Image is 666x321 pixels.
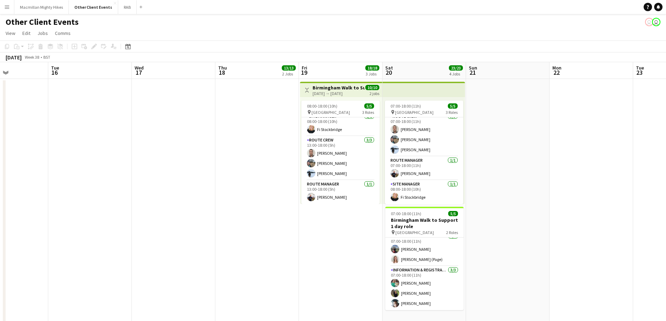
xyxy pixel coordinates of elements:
[282,65,296,71] span: 13/13
[365,85,379,90] span: 10/10
[6,17,79,27] h1: Other Client Events
[313,85,365,91] h3: Birmingham Walk to Support 2 day role
[35,29,51,38] a: Jobs
[69,0,118,14] button: Other Client Events
[385,232,464,266] app-card-role: General Crew2/207:00-18:00 (11h)[PERSON_NAME][PERSON_NAME] (Page)
[645,18,653,26] app-user-avatar: Liz Sutton
[14,0,69,14] button: Macmillan Mighty Hikes
[449,71,463,76] div: 4 Jobs
[385,207,464,310] app-job-card: 07:00-18:00 (11h)5/5Birmingham Walk to Support 1 day role [GEOGRAPHIC_DATA]2 RolesGeneral Crew2/2...
[3,29,18,38] a: View
[395,230,434,235] span: [GEOGRAPHIC_DATA]
[385,266,464,310] app-card-role: Information & registration crew3/307:00-18:00 (11h)[PERSON_NAME][PERSON_NAME][PERSON_NAME]
[552,65,561,71] span: Mon
[362,110,374,115] span: 3 Roles
[469,65,477,71] span: Sun
[391,211,421,216] span: 07:00-18:00 (11h)
[385,101,463,204] app-job-card: 07:00-18:00 (11h)5/5 [GEOGRAPHIC_DATA]3 RolesRoute Crew3/307:00-18:00 (11h)[PERSON_NAME][PERSON_N...
[51,65,59,71] span: Tue
[448,211,458,216] span: 5/5
[384,68,393,76] span: 20
[50,68,59,76] span: 16
[55,30,71,36] span: Comms
[313,91,365,96] div: [DATE] → [DATE]
[6,54,22,61] div: [DATE]
[385,112,463,156] app-card-role: Route Crew3/307:00-18:00 (11h)[PERSON_NAME][PERSON_NAME][PERSON_NAME]
[20,29,33,38] a: Edit
[385,180,463,204] app-card-role: Site Manager1/108:00-18:00 (10h)Fi Stockbridge
[364,103,374,109] span: 5/5
[301,101,380,204] app-job-card: 08:00-18:00 (10h)5/5 [GEOGRAPHIC_DATA]3 RolesSite Manager1/108:00-18:00 (10h)Fi StockbridgeRoute ...
[23,54,41,60] span: Week 38
[370,90,379,96] div: 2 jobs
[635,68,644,76] span: 23
[449,65,463,71] span: 23/23
[551,68,561,76] span: 22
[311,110,350,115] span: [GEOGRAPHIC_DATA]
[301,180,380,204] app-card-role: Route Manager1/113:00-18:00 (5h)[PERSON_NAME]
[446,230,458,235] span: 2 Roles
[385,65,393,71] span: Sat
[218,65,227,71] span: Thu
[366,71,379,76] div: 3 Jobs
[301,68,307,76] span: 19
[365,65,379,71] span: 18/18
[448,103,458,109] span: 5/5
[652,18,660,26] app-user-avatar: Liz Sutton
[446,110,458,115] span: 3 Roles
[636,65,644,71] span: Tue
[135,65,144,71] span: Wed
[22,30,30,36] span: Edit
[391,103,421,109] span: 07:00-18:00 (11h)
[302,65,307,71] span: Fri
[37,30,48,36] span: Jobs
[385,156,463,180] app-card-role: Route Manager1/107:00-18:00 (11h)[PERSON_NAME]
[282,71,295,76] div: 2 Jobs
[43,54,50,60] div: BST
[301,112,380,136] app-card-role: Site Manager1/108:00-18:00 (10h)Fi Stockbridge
[395,110,434,115] span: [GEOGRAPHIC_DATA]
[134,68,144,76] span: 17
[307,103,337,109] span: 08:00-18:00 (10h)
[468,68,477,76] span: 21
[301,136,380,180] app-card-role: Route Crew3/313:00-18:00 (5h)[PERSON_NAME][PERSON_NAME][PERSON_NAME]
[217,68,227,76] span: 18
[118,0,137,14] button: RAB
[52,29,73,38] a: Comms
[385,217,464,229] h3: Birmingham Walk to Support 1 day role
[6,30,15,36] span: View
